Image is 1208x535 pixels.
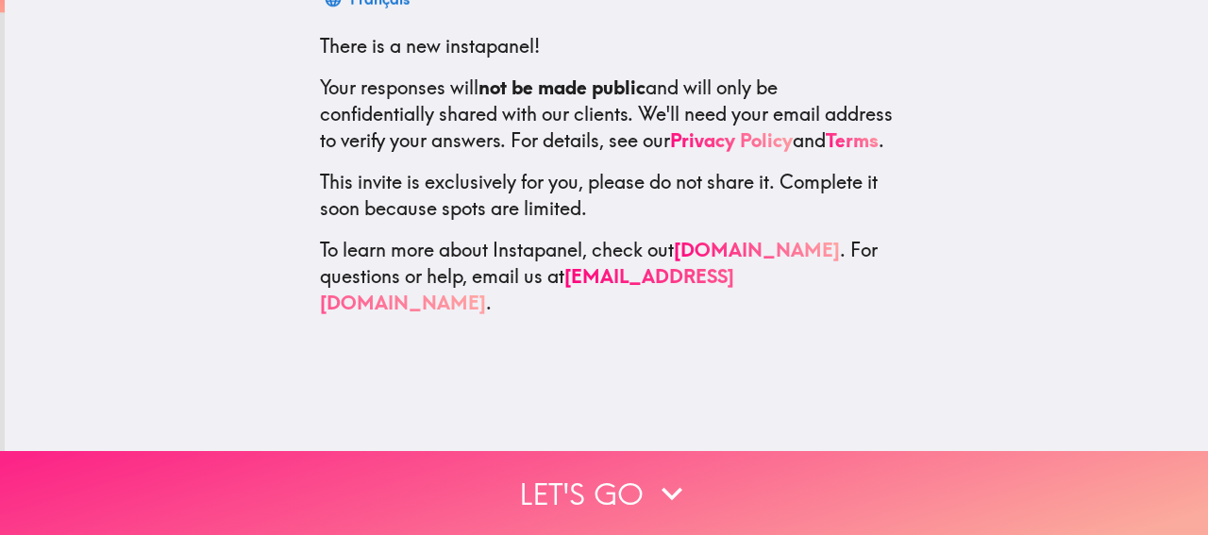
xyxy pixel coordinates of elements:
[320,236,894,315] p: To learn more about Instapanel, check out . For questions or help, email us at .
[478,75,646,98] b: not be made public
[320,168,894,221] p: This invite is exclusively for you, please do not share it. Complete it soon because spots are li...
[320,263,734,313] a: [EMAIL_ADDRESS][DOMAIN_NAME]
[670,127,793,151] a: Privacy Policy
[826,127,879,151] a: Terms
[674,237,840,260] a: [DOMAIN_NAME]
[320,33,540,57] span: There is a new instapanel!
[320,74,894,153] p: Your responses will and will only be confidentially shared with our clients. We'll need your emai...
